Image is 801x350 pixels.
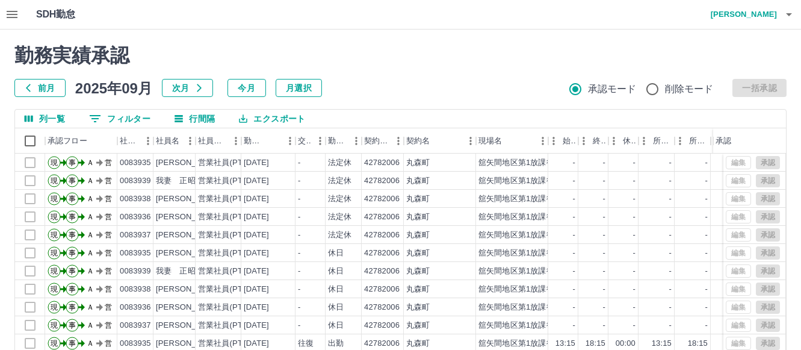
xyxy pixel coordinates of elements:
div: 0083936 [120,211,151,223]
div: - [298,266,300,277]
div: 契約コード [364,128,389,154]
text: 現 [51,195,58,203]
div: 丸森町 [406,302,430,313]
div: - [669,266,672,277]
text: 事 [69,303,76,311]
text: 事 [69,339,76,348]
div: 営業社員(PT契約) [198,266,261,277]
div: [DATE] [244,211,269,223]
div: [DATE] [244,320,269,331]
div: - [573,211,575,223]
div: 契約コード [362,128,404,154]
div: 所定開始 [653,128,672,154]
div: - [298,302,300,313]
div: 営業社員(PT契約) [198,284,261,295]
div: 往復 [298,338,314,349]
text: 営 [105,285,112,293]
div: [DATE] [244,302,269,313]
div: 所定終業 [689,128,708,154]
div: [DATE] [244,338,269,349]
div: - [669,248,672,259]
div: - [705,157,708,169]
div: - [603,248,605,259]
div: [DATE] [244,157,269,169]
div: - [573,175,575,187]
div: [PERSON_NAME] [156,284,221,295]
div: - [603,175,605,187]
text: 現 [51,177,58,185]
div: - [603,266,605,277]
div: - [603,211,605,223]
button: メニュー [139,132,157,150]
div: - [705,284,708,295]
div: 法定休 [328,193,351,205]
div: - [633,248,636,259]
text: 事 [69,158,76,167]
div: 42782006 [364,211,400,223]
div: 13:15 [652,338,672,349]
div: 営業社員(PT契約) [198,338,261,349]
text: 事 [69,195,76,203]
div: - [705,302,708,313]
div: 丸森町 [406,157,430,169]
div: 営業社員(PT契約) [198,175,261,187]
text: 現 [51,339,58,348]
div: - [298,230,300,241]
div: 舘矢間地区第1放課後児童クラブ（舘っ子クラブ） [478,302,657,313]
button: フィルター表示 [79,110,160,128]
div: 舘矢間地区第1放課後児童クラブ（舘っ子クラブ） [478,266,657,277]
button: メニュー [181,132,199,150]
div: 0083936 [120,302,151,313]
div: 法定休 [328,175,351,187]
div: 営業社員(PT契約) [198,157,261,169]
div: 舘矢間地区第1放課後児童クラブ（舘っ子クラブ） [478,248,657,259]
div: 舘矢間地区第1放課後児童クラブ（舘っ子クラブ） [478,175,657,187]
div: 42782006 [364,266,400,277]
button: 行間隔 [165,110,224,128]
div: 休日 [328,284,344,295]
div: 42782006 [364,320,400,331]
text: 営 [105,231,112,239]
div: 契約名 [406,128,430,154]
text: Ａ [87,231,94,239]
div: - [669,157,672,169]
div: - [669,193,672,205]
div: 42782006 [364,193,400,205]
div: - [603,302,605,313]
div: 42782006 [364,302,400,313]
h5: 2025年09月 [75,79,152,97]
text: Ａ [87,195,94,203]
div: 舘矢間地区第1放課後児童クラブ（舘っ子クラブ） [478,338,657,349]
div: [DATE] [244,248,269,259]
div: 00:00 [616,338,636,349]
div: [PERSON_NAME] [156,302,221,313]
div: 法定休 [328,230,351,241]
div: 0083935 [120,248,151,259]
div: [PERSON_NAME] [156,193,221,205]
div: - [633,193,636,205]
text: 事 [69,177,76,185]
div: - [669,230,672,241]
div: [DATE] [244,175,269,187]
button: 次月 [162,79,213,97]
text: 営 [105,249,112,257]
text: Ａ [87,158,94,167]
div: 承認 [713,128,776,154]
div: 丸森町 [406,248,430,259]
text: 営 [105,321,112,330]
div: 営業社員(PT契約) [198,193,261,205]
button: メニュー [534,132,552,150]
div: 社員番号 [117,128,153,154]
text: Ａ [87,267,94,275]
div: 交通費 [295,128,326,154]
div: - [705,230,708,241]
div: [PERSON_NAME] [156,248,221,259]
div: 舘矢間地区第1放課後児童クラブ（舘っ子クラブ） [478,211,657,223]
div: 丸森町 [406,175,430,187]
div: 0083935 [120,338,151,349]
button: メニュー [311,132,329,150]
text: Ａ [87,177,94,185]
button: 月選択 [276,79,322,97]
button: エクスポート [229,110,315,128]
div: 舘矢間地区第1放課後児童クラブ（舘っ子クラブ） [478,157,657,169]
